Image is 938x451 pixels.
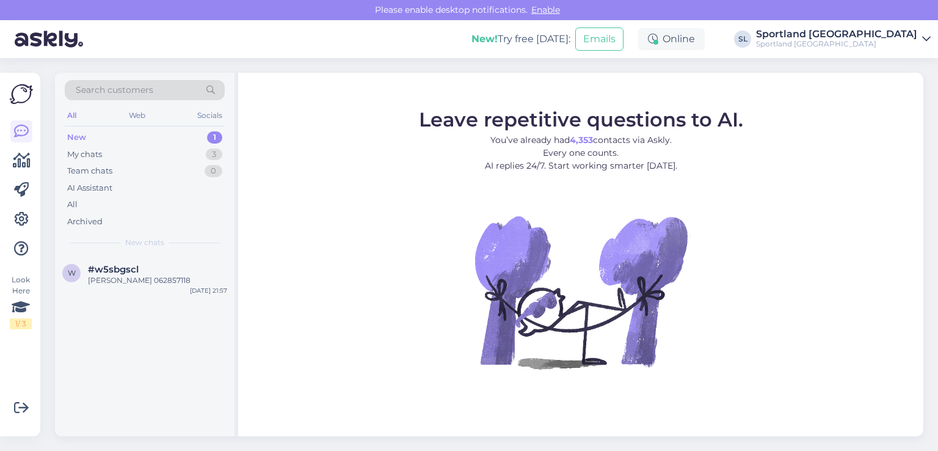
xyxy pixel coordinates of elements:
[471,33,498,45] b: New!
[190,286,227,295] div: [DATE] 21:57
[67,148,102,161] div: My chats
[67,165,112,177] div: Team chats
[419,107,743,131] span: Leave repetitive questions to AI.
[67,216,103,228] div: Archived
[756,39,917,49] div: Sportland [GEOGRAPHIC_DATA]
[67,182,112,194] div: AI Assistant
[195,108,225,123] div: Socials
[419,133,743,172] p: You’ve already had contacts via Askly. Every one counts. AI replies 24/7. Start working smarter [...
[10,274,32,329] div: Look Here
[575,28,624,51] button: Emails
[67,131,86,144] div: New
[756,29,917,39] div: Sportland [GEOGRAPHIC_DATA]
[68,268,76,277] span: w
[88,275,227,286] div: [PERSON_NAME] 062857118
[528,4,564,15] span: Enable
[205,165,222,177] div: 0
[570,134,593,145] b: 4,353
[206,148,222,161] div: 3
[67,199,78,211] div: All
[638,28,705,50] div: Online
[207,131,222,144] div: 1
[65,108,79,123] div: All
[756,29,931,49] a: Sportland [GEOGRAPHIC_DATA]Sportland [GEOGRAPHIC_DATA]
[126,108,148,123] div: Web
[10,82,33,106] img: Askly Logo
[471,182,691,402] img: No Chat active
[76,84,153,97] span: Search customers
[125,237,164,248] span: New chats
[734,31,751,48] div: SL
[88,264,139,275] span: #w5sbgscl
[471,32,570,46] div: Try free [DATE]:
[10,318,32,329] div: 1 / 3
